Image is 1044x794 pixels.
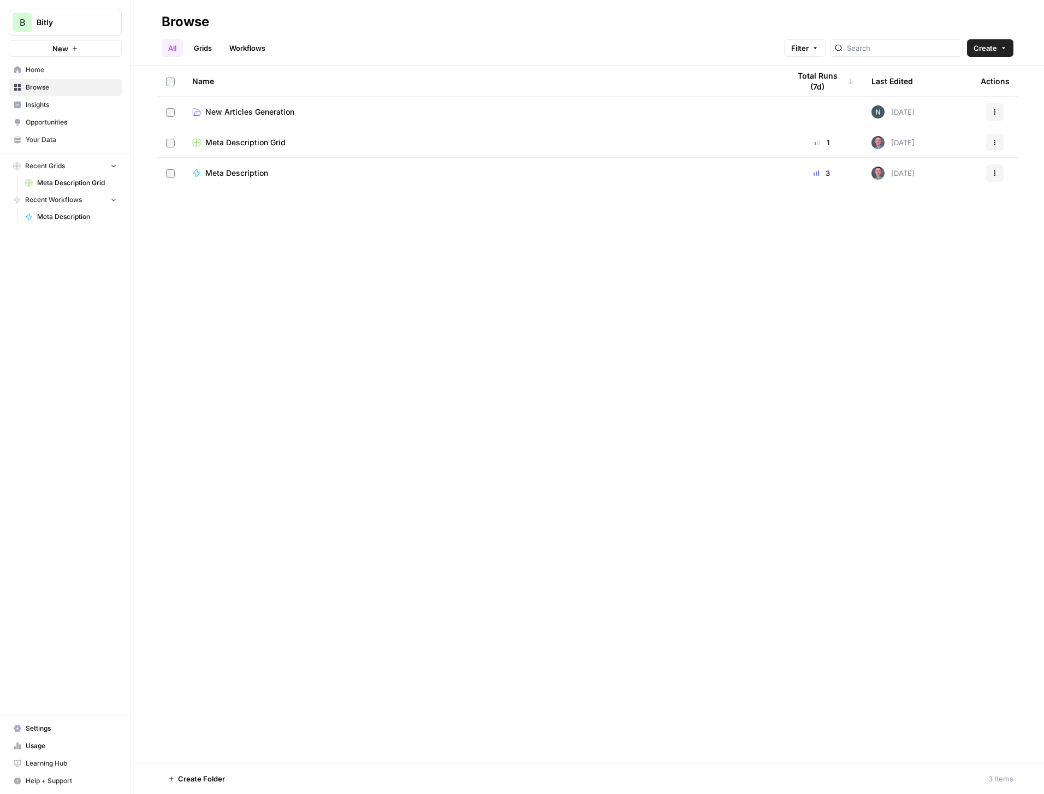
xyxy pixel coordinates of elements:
[26,82,117,92] span: Browse
[9,131,122,149] a: Your Data
[871,136,885,149] img: 7br3rge9tdzvejibewpaqucdn4rl
[223,39,272,57] a: Workflows
[205,137,286,148] span: Meta Description Grid
[790,137,854,148] div: 1
[791,43,809,54] span: Filter
[974,43,997,54] span: Create
[25,195,82,205] span: Recent Workflows
[9,720,122,737] a: Settings
[178,773,225,784] span: Create Folder
[784,39,826,57] button: Filter
[9,61,122,79] a: Home
[162,770,232,787] button: Create Folder
[20,208,122,226] a: Meta Description
[9,772,122,790] button: Help + Support
[871,66,913,96] div: Last Edited
[26,776,117,786] span: Help + Support
[967,39,1013,57] button: Create
[871,136,915,149] div: [DATE]
[847,43,958,54] input: Search
[187,39,218,57] a: Grids
[26,741,117,751] span: Usage
[192,168,772,179] a: Meta Description
[981,66,1010,96] div: Actions
[26,117,117,127] span: Opportunities
[26,100,117,110] span: Insights
[162,39,183,57] a: All
[871,105,885,118] img: mfx9qxiwvwbk9y2m949wqpoopau8
[9,79,122,96] a: Browse
[205,106,294,117] span: New Articles Generation
[9,9,122,36] button: Workspace: Bitly
[20,16,25,29] span: B
[26,759,117,768] span: Learning Hub
[871,167,885,180] img: 7br3rge9tdzvejibewpaqucdn4rl
[790,66,854,96] div: Total Runs (7d)
[26,724,117,733] span: Settings
[871,105,915,118] div: [DATE]
[9,114,122,131] a: Opportunities
[192,66,772,96] div: Name
[192,137,772,148] a: Meta Description Grid
[205,168,268,179] span: Meta Description
[26,135,117,145] span: Your Data
[25,161,65,171] span: Recent Grids
[9,96,122,114] a: Insights
[26,65,117,75] span: Home
[162,13,209,31] div: Browse
[871,167,915,180] div: [DATE]
[52,43,68,54] span: New
[9,40,122,57] button: New
[37,17,103,28] span: Bitly
[9,755,122,772] a: Learning Hub
[9,192,122,208] button: Recent Workflows
[20,174,122,192] a: Meta Description Grid
[37,178,117,188] span: Meta Description Grid
[37,212,117,222] span: Meta Description
[988,773,1013,784] div: 3 Items
[9,158,122,174] button: Recent Grids
[790,168,854,179] div: 3
[9,737,122,755] a: Usage
[192,106,772,117] a: New Articles Generation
